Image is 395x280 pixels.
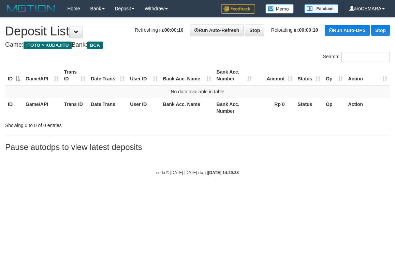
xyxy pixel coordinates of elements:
th: User ID: activate to sort column ascending [127,66,160,85]
h1: Deposit List [5,25,390,38]
a: Run Auto-DPS [325,25,370,36]
th: Op [323,98,345,117]
th: ID: activate to sort column descending [5,66,23,85]
span: BCA [87,42,103,49]
th: Op: activate to sort column ascending [323,66,345,85]
th: Bank Acc. Name: activate to sort column ascending [160,66,214,85]
a: Run Auto-Refresh [190,25,244,36]
th: Trans ID [61,98,88,117]
td: No data available in table [5,85,390,98]
th: Status [295,98,323,117]
th: Bank Acc. Number: activate to sort column ascending [214,66,255,85]
label: Search: [323,52,390,62]
th: Action: activate to sort column ascending [346,66,390,85]
th: Bank Acc. Number [214,98,255,117]
span: Refreshing in: [135,27,183,33]
th: Bank Acc. Name [160,98,214,117]
span: ITOTO > KUDAJITU [24,42,72,49]
span: Reloading in: [271,27,318,33]
th: Action [346,98,390,117]
input: Search: [341,52,390,62]
th: Game/API [23,98,61,117]
th: Trans ID: activate to sort column ascending [61,66,88,85]
th: ID [5,98,23,117]
strong: 00:00:10 [299,27,318,33]
img: panduan.png [304,4,338,13]
th: Date Trans. [88,98,127,117]
strong: [DATE] 14:29:38 [208,170,239,175]
th: Date Trans.: activate to sort column ascending [88,66,127,85]
h3: Pause autodps to view latest deposits [5,143,390,152]
th: User ID [127,98,160,117]
a: Stop [245,25,264,36]
th: Game/API: activate to sort column ascending [23,66,61,85]
img: Button%20Memo.svg [265,4,294,14]
small: code © [DATE]-[DATE] dwg | [156,170,239,175]
div: Showing 0 to 0 of 0 entries [5,119,160,129]
img: MOTION_logo.png [5,3,57,14]
th: Status: activate to sort column ascending [295,66,323,85]
a: Stop [371,25,390,36]
h4: Game: Bank: [5,42,390,48]
th: Rp 0 [254,98,295,117]
img: Feedback.jpg [221,4,255,14]
th: Amount: activate to sort column ascending [254,66,295,85]
strong: 00:00:10 [164,27,184,33]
